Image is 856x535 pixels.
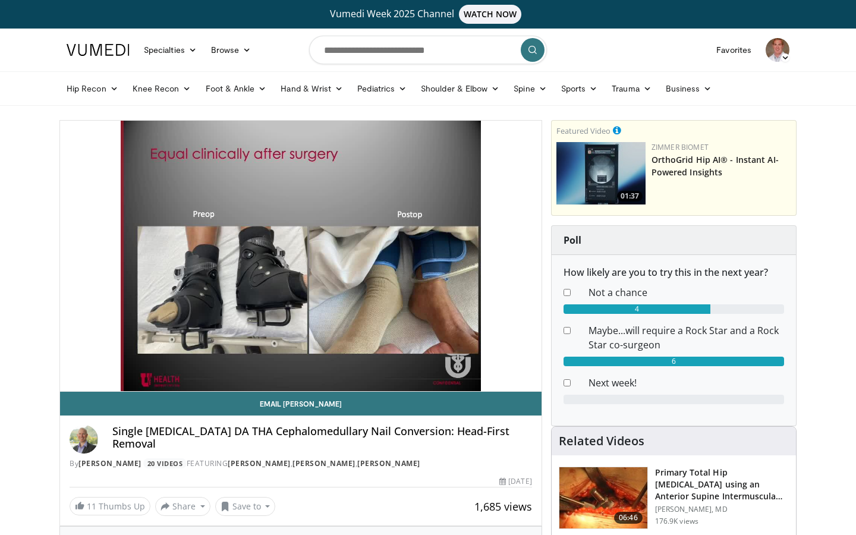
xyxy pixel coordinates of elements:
[414,77,506,100] a: Shoulder & Elbow
[228,458,291,468] a: [PERSON_NAME]
[556,142,646,204] a: 01:37
[652,142,709,152] a: Zimmer Biomet
[70,425,98,454] img: Avatar
[580,323,793,352] dd: Maybe...will require a Rock Star and a Rock Star co-surgeon
[459,5,522,24] span: WATCH NOW
[68,5,788,24] a: Vumedi Week 2025 ChannelWATCH NOW
[556,125,610,136] small: Featured Video
[559,467,647,529] img: 263423_3.png.150x105_q85_crop-smart_upscale.jpg
[580,376,793,390] dd: Next week!
[605,77,659,100] a: Trauma
[559,434,644,448] h4: Related Videos
[554,77,605,100] a: Sports
[564,267,784,278] h6: How likely are you to try this in the next year?
[292,458,355,468] a: [PERSON_NAME]
[143,458,187,468] a: 20 Videos
[655,517,698,526] p: 176.9K views
[564,357,784,366] div: 6
[564,304,711,314] div: 4
[273,77,350,100] a: Hand & Wrist
[70,497,150,515] a: 11 Thumbs Up
[652,154,779,178] a: OrthoGrid Hip AI® - Instant AI-Powered Insights
[655,505,789,514] p: [PERSON_NAME], MD
[564,234,581,247] strong: Poll
[350,77,414,100] a: Pediatrics
[506,77,553,100] a: Spine
[617,191,643,202] span: 01:37
[70,458,532,469] div: By FEATURING , ,
[137,38,204,62] a: Specialties
[125,77,199,100] a: Knee Recon
[67,44,130,56] img: VuMedi Logo
[60,392,542,416] a: Email [PERSON_NAME]
[60,121,542,392] video-js: Video Player
[204,38,259,62] a: Browse
[215,497,276,516] button: Save to
[155,497,210,516] button: Share
[559,467,789,530] a: 06:46 Primary Total Hip [MEDICAL_DATA] using an Anterior Supine Intermuscula… [PERSON_NAME], MD 1...
[199,77,274,100] a: Foot & Ankle
[59,77,125,100] a: Hip Recon
[78,458,141,468] a: [PERSON_NAME]
[556,142,646,204] img: 51d03d7b-a4ba-45b7-9f92-2bfbd1feacc3.150x105_q85_crop-smart_upscale.jpg
[112,425,532,451] h4: Single [MEDICAL_DATA] DA THA Cephalomedullary Nail Conversion: Head-First Removal
[87,501,96,512] span: 11
[357,458,420,468] a: [PERSON_NAME]
[766,38,789,62] img: Avatar
[614,512,643,524] span: 06:46
[309,36,547,64] input: Search topics, interventions
[580,285,793,300] dd: Not a chance
[709,38,759,62] a: Favorites
[499,476,531,487] div: [DATE]
[659,77,719,100] a: Business
[655,467,789,502] h3: Primary Total Hip [MEDICAL_DATA] using an Anterior Supine Intermuscula…
[474,499,532,514] span: 1,685 views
